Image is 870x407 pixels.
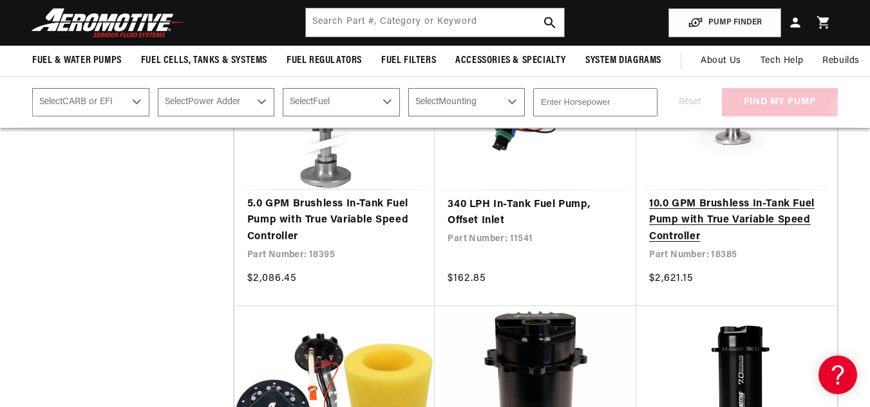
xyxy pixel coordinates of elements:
summary: Rebuilds [813,46,869,77]
button: search button [536,8,564,37]
span: Fuel Cells, Tanks & Systems [141,54,267,68]
input: Search by Part Number, Category or Keyword [306,8,565,37]
summary: Accessories & Specialty [446,46,576,76]
span: Fuel Filters [381,54,436,68]
span: Fuel & Water Pumps [32,54,122,68]
summary: Fuel Cells, Tanks & Systems [131,46,277,76]
button: PUMP FINDER [668,8,781,37]
input: Enter Horsepower [533,88,657,116]
summary: Fuel Filters [372,46,446,76]
summary: System Diagrams [576,46,671,76]
span: Fuel Regulators [287,54,362,68]
summary: Fuel Regulators [277,46,372,76]
a: 10.0 GPM Brushless In-Tank Fuel Pump with True Variable Speed Controller [649,196,824,246]
select: CARB or EFI [32,88,149,116]
select: Mounting [408,88,525,116]
summary: Fuel & Water Pumps [23,46,131,76]
select: Power Adder [158,88,275,116]
a: 5.0 GPM Brushless In-Tank Fuel Pump with True Variable Speed Controller [247,196,422,246]
span: Tech Help [761,54,803,68]
span: Rebuilds [822,54,860,68]
span: System Diagrams [585,54,661,68]
a: 340 LPH In-Tank Fuel Pump, Offset Inlet [448,197,623,230]
span: Accessories & Specialty [455,54,566,68]
select: Fuel [283,88,400,116]
span: About Us [701,56,741,66]
img: Aeromotive [28,8,189,38]
a: About Us [691,46,751,77]
summary: Tech Help [751,46,813,77]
